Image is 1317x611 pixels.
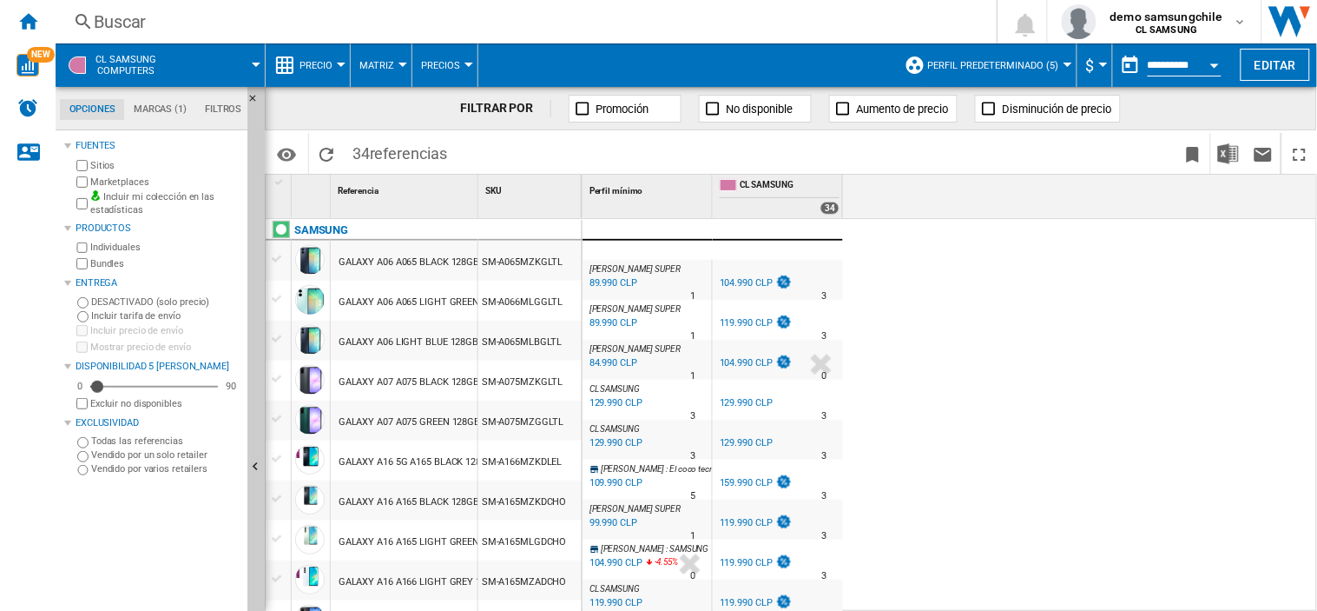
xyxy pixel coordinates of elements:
[274,43,341,87] div: Precio
[601,544,665,554] span: [PERSON_NAME]
[359,60,394,71] span: Matriz
[717,435,773,452] div: 129.990 CLP
[478,281,582,321] div: SM-A066MLGGLTL
[309,133,344,174] button: Recargar
[1110,8,1223,25] span: demo samsungchile
[586,175,712,202] div: Perfil mínimo Sort None
[339,522,510,562] div: GALAXY A16 A165 LIGHT GREEN 128GB
[587,275,637,292] div: Última actualización : viernes, 26 de septiembre de 2025 7:13
[478,481,582,521] div: SM-A165MZKDCHO
[95,43,174,87] button: CL SAMSUNGComputers
[478,441,582,481] div: SM-A166MZKDLEL
[295,175,330,202] div: Sort None
[339,562,504,602] div: GALAXY A16 A166 LIGHT GREY 128GB
[27,47,55,63] span: NEW
[717,475,793,492] div: 159.990 CLP
[589,186,643,196] span: Perfil mínimo
[17,97,38,118] img: alerts-logo.svg
[821,448,826,465] div: Tiempo de entrega : 3 días
[91,309,240,322] label: Incluir tarifa de envío
[821,328,826,345] div: Tiempo de entrega : 3 días
[359,43,403,87] button: Matriz
[717,355,793,372] div: 104.990 CLP
[90,324,240,337] label: Incluir precio de envío
[720,477,773,488] div: 159.990 CLP
[667,464,741,474] span: : El coco tecnologico
[90,257,240,270] label: Bundles
[90,341,240,354] label: Mostrar precio de envío
[76,222,240,236] div: Productos
[775,594,793,609] img: promotionV3.png
[76,398,88,409] input: Mostrar precio de envío
[482,175,582,202] div: Sort None
[16,54,39,76] img: wise-card.svg
[1175,133,1210,174] button: Marcar este reporte
[76,342,88,353] input: Mostrar precio de envío
[720,597,773,608] div: 119.990 CLP
[975,95,1121,123] button: Disminución de precio
[905,43,1068,87] div: Perfil predeterminado (5)
[76,360,240,374] div: Disponibilidad 5 [PERSON_NAME]
[821,488,826,505] div: Tiempo de entrega : 3 días
[717,555,793,572] div: 119.990 CLP
[344,133,456,169] span: 34
[720,277,773,289] div: 104.990 CLP
[821,528,826,545] div: Tiempo de entrega : 3 días
[821,408,826,425] div: Tiempo de entrega : 3 días
[91,462,240,475] label: Vendido por varios retailers
[587,475,642,492] div: Última actualización : viernes, 26 de septiembre de 2025 11:09
[370,144,447,163] span: referencias
[76,160,88,171] input: Sitios
[589,504,681,514] span: [PERSON_NAME] SUPER
[775,275,793,289] img: promotionV3.png
[90,397,240,410] label: Excluir no disponibles
[856,103,948,116] span: Aumento de precio
[587,315,637,332] div: Última actualización : viernes, 26 de septiembre de 2025 7:30
[717,395,773,412] div: 129.990 CLP
[726,103,793,116] span: No disponible
[1062,4,1096,39] img: profile.jpg
[339,402,480,442] div: GALAXY A07 A075 GREEN 128GB
[717,515,793,532] div: 119.990 CLP
[60,99,124,120] md-tab-item: Opciones
[339,442,494,482] div: GALAXY A16 5G A165 BLACK 128GB
[690,568,695,585] div: Tiempo de entrega : 0 día
[928,43,1068,87] button: Perfil predeterminado (5)
[124,99,195,120] md-tab-item: Marcas (1)
[77,451,89,462] input: Vendido por un solo retailer
[653,555,663,575] i: %
[461,100,552,117] div: FILTRAR POR
[64,43,256,87] div: CL SAMSUNGComputers
[601,464,665,474] span: [PERSON_NAME]
[90,190,240,217] label: Incluir mi colección en las estadísticas
[690,288,695,305] div: Tiempo de entrega : 1 día
[77,465,89,476] input: Vendido por varios retailers
[1211,133,1246,174] button: Descargar en Excel
[587,555,642,572] div: Última actualización : viernes, 26 de septiembre de 2025 11:06
[482,175,582,202] div: SKU Sort None
[300,43,341,87] button: Precio
[720,557,773,568] div: 119.990 CLP
[76,258,88,269] input: Bundles
[667,544,709,554] span: : SAMSUNG
[91,448,240,462] label: Vendido por un solo retailer
[421,43,469,87] button: Precios
[928,60,1059,71] span: Perfil predeterminado (5)
[1077,43,1113,87] md-menu: Currency
[690,408,695,425] div: Tiempo de entrega : 3 días
[485,186,502,196] span: SKU
[76,242,88,254] input: Individuales
[90,190,101,201] img: mysite-bg-18x18.png
[690,368,695,385] div: Tiempo de entrega : 1 día
[294,220,348,241] div: Haga clic para filtrar por esa marca
[775,515,793,529] img: promotionV3.png
[829,95,958,123] button: Aumento de precio
[699,95,812,123] button: No disponible
[1086,43,1103,87] div: $
[90,159,240,172] label: Sitios
[589,264,681,274] span: [PERSON_NAME] SUPER
[775,555,793,569] img: promotionV3.png
[1086,56,1095,75] span: $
